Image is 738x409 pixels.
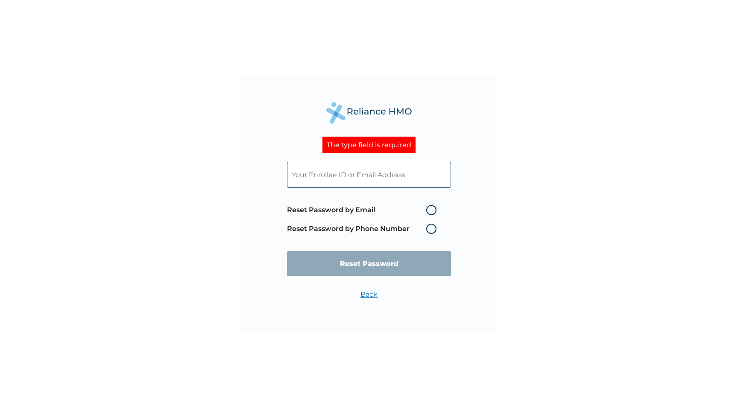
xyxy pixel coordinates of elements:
img: Reliance Health's Logo [326,102,412,124]
input: Reset Password [287,251,451,276]
input: Your Enrollee ID or Email Address [287,162,451,188]
span: Password reset method [287,201,441,238]
div: The type field is required [322,137,416,153]
a: Back [360,290,378,298]
label: Reset Password by Email [287,205,441,215]
label: Reset Password by Phone Number [287,224,441,234]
